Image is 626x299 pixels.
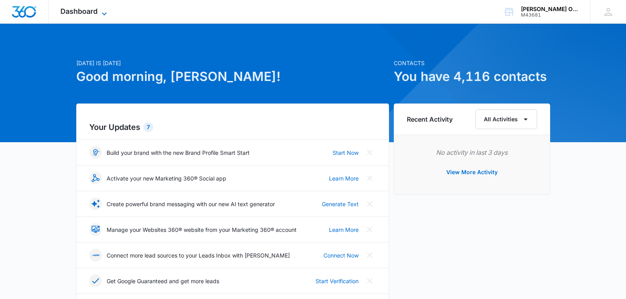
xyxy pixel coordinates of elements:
span: Dashboard [60,7,98,15]
button: Close [363,197,376,210]
div: account name [521,6,579,12]
a: Generate Text [322,200,359,208]
h1: You have 4,116 contacts [394,67,550,86]
p: Connect more lead sources to your Leads Inbox with [PERSON_NAME] [107,251,290,260]
h1: Good morning, [PERSON_NAME]! [76,67,389,86]
p: Manage your Websites 360® website from your Marketing 360® account [107,226,297,234]
p: Activate your new Marketing 360® Social app [107,174,226,182]
button: All Activities [476,109,537,129]
div: account id [521,12,579,18]
h6: Recent Activity [407,115,453,124]
p: Build your brand with the new Brand Profile Smart Start [107,149,250,157]
p: Contacts [394,59,550,67]
div: 7 [143,122,153,132]
p: [DATE] is [DATE] [76,59,389,67]
button: Close [363,249,376,261]
button: Close [363,146,376,159]
a: Learn More [329,226,359,234]
a: Connect Now [323,251,359,260]
p: Create powerful brand messaging with our new AI text generator [107,200,275,208]
a: Start Verification [316,277,359,285]
a: Learn More [329,174,359,182]
button: Close [363,275,376,287]
h2: Your Updates [89,121,376,133]
button: Close [363,223,376,236]
p: No activity in last 3 days [407,148,537,157]
button: Close [363,172,376,184]
button: View More Activity [438,163,506,182]
a: Start Now [333,149,359,157]
p: Get Google Guaranteed and get more leads [107,277,219,285]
